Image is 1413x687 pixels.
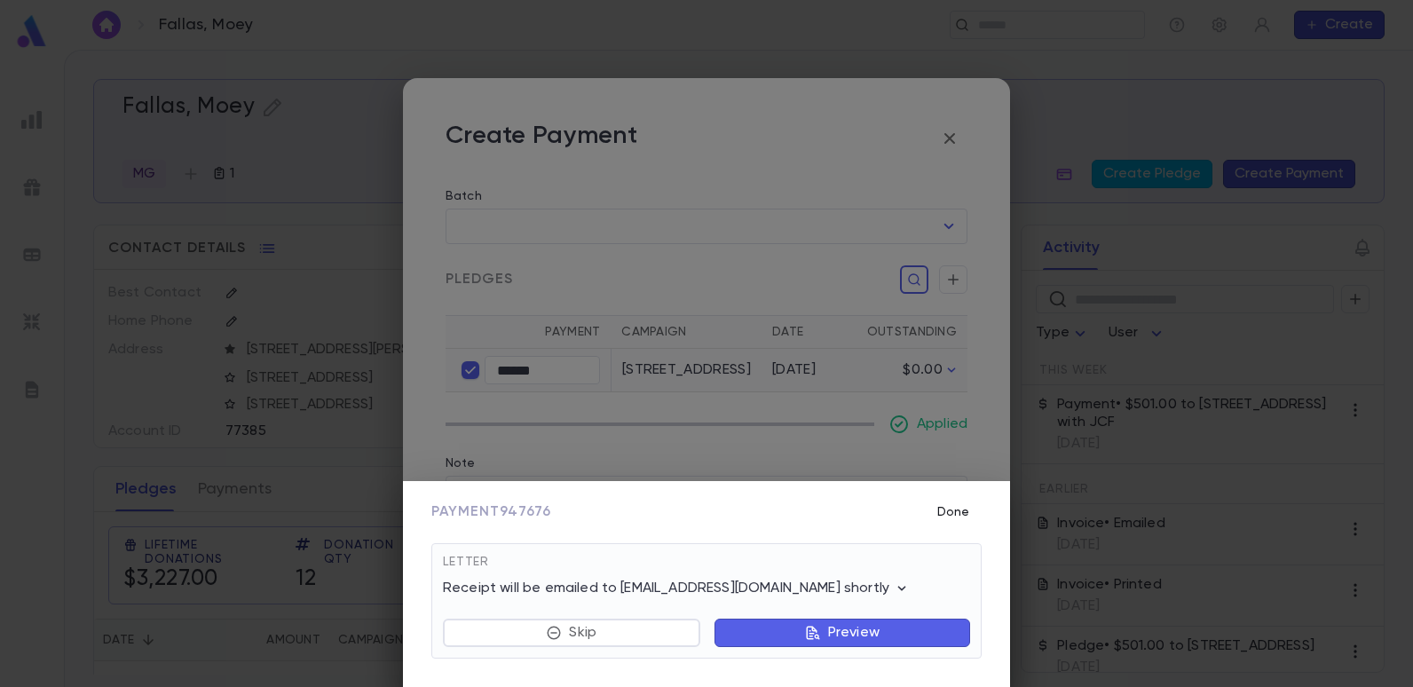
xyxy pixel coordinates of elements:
[714,619,970,647] button: Preview
[828,624,880,642] p: Preview
[925,495,982,529] button: Done
[443,580,911,597] p: Receipt will be emailed to [EMAIL_ADDRESS][DOMAIN_NAME] shortly
[443,555,970,580] div: Letter
[431,503,551,521] span: Payment 947676
[443,619,700,647] button: Skip
[569,624,596,642] p: Skip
